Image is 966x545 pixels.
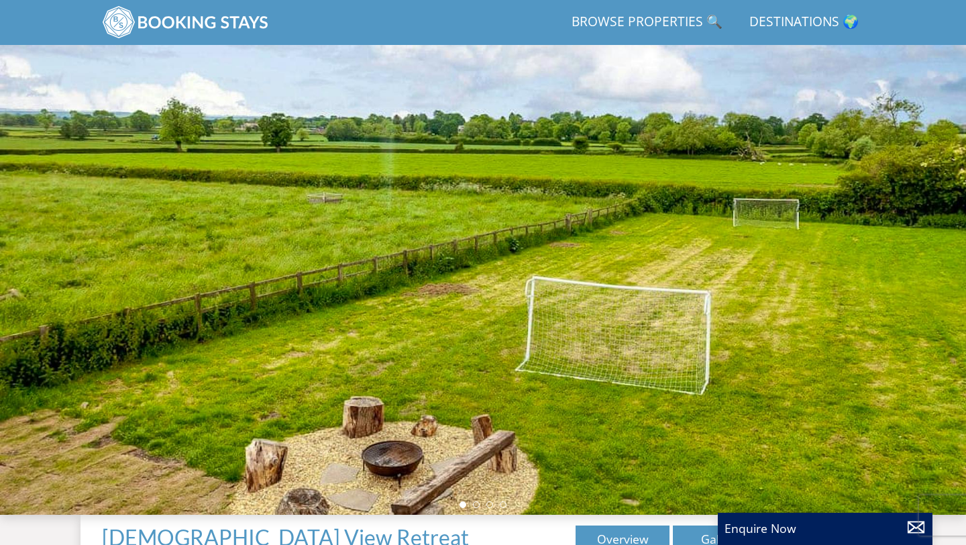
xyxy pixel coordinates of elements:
[566,7,728,38] a: Browse Properties 🔍
[724,519,926,537] p: Enquire Now
[102,5,270,39] img: BookingStays
[744,7,864,38] a: Destinations 🌍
